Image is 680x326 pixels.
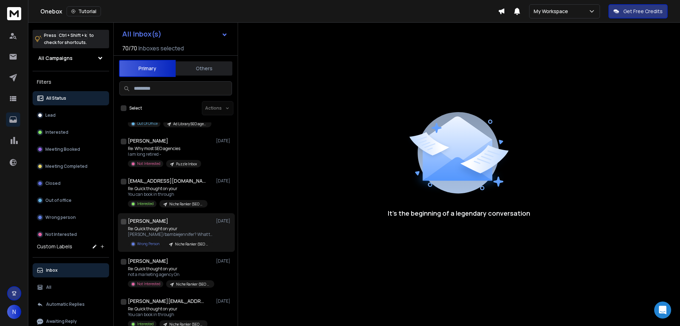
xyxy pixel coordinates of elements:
p: Re: Quick thought on your [128,186,208,192]
button: Meeting Booked [33,142,109,156]
p: Re: Quick thought on your [128,266,213,272]
span: 70 / 70 [122,44,137,53]
p: [PERSON_NAME]/bambiejennifer? What the....? Best Regards, [128,232,213,237]
p: My Workspace [534,8,571,15]
button: N [7,305,21,319]
button: Closed [33,176,109,190]
button: Not Interested [33,227,109,242]
button: Lead [33,108,109,122]
p: Niche Ranker (SEO agencies) [175,242,209,247]
p: Re: Quick thought on your [128,306,208,312]
div: Open Intercom Messenger [654,302,671,319]
p: You can book in through [128,312,208,317]
p: Out of office [45,198,72,203]
p: [DATE] [216,178,232,184]
p: Puzzle Inbox [176,161,197,167]
p: [DATE] [216,218,232,224]
h3: Filters [33,77,109,87]
h1: [PERSON_NAME] [128,217,168,225]
button: Primary [119,60,176,77]
p: Press to check for shortcuts. [44,32,94,46]
div: Onebox [40,6,498,16]
button: Get Free Credits [608,4,668,18]
h3: Custom Labels [37,243,72,250]
p: Not Interested [137,161,160,166]
p: Lead [45,112,56,118]
h1: All Campaigns [38,55,73,62]
button: All Campaigns [33,51,109,65]
p: Automatic Replies [46,302,85,307]
p: Interested [45,129,68,135]
p: Niche Ranker (SEO agencies) [176,282,210,287]
p: Re: Quick thought on your [128,226,213,232]
p: All Status [46,95,66,101]
h1: [EMAIL_ADDRESS][DOMAIN_NAME] [128,177,206,184]
h1: [PERSON_NAME][EMAIL_ADDRESS][DOMAIN_NAME] [128,298,206,305]
p: not a marketing agency On [128,272,213,277]
h3: Inboxes selected [138,44,184,53]
h1: All Inbox(s) [122,31,161,38]
button: Out of office [33,193,109,208]
button: All [33,280,109,294]
h1: [PERSON_NAME] [128,137,168,144]
p: Inbox [46,267,58,273]
p: Not Interested [137,281,160,287]
p: Wrong person [45,215,76,220]
p: Ad Library SEO agencies [173,121,207,127]
button: Interested [33,125,109,139]
p: Niche Ranker (SEO agencies) [169,201,203,207]
p: You can book in through [128,192,208,197]
p: Get Free Credits [623,8,663,15]
button: All Inbox(s) [117,27,233,41]
p: Re: Why most SEO agencies [128,146,201,151]
p: Out Of Office [137,121,158,126]
p: Meeting Completed [45,164,87,169]
button: Meeting Completed [33,159,109,173]
p: Meeting Booked [45,147,80,152]
button: All Status [33,91,109,105]
label: Select [129,105,142,111]
button: Tutorial [67,6,101,16]
p: Wrong Person [137,241,159,247]
p: Closed [45,181,61,186]
p: [DATE] [216,258,232,264]
p: Interested [137,201,154,206]
h1: [PERSON_NAME] [128,258,168,265]
p: [DATE] [216,298,232,304]
button: Others [176,61,232,76]
p: Awaiting Reply [46,319,77,324]
p: I am long retired - [128,151,201,157]
p: Not Interested [45,232,77,237]
button: Inbox [33,263,109,277]
button: Wrong person [33,210,109,225]
p: [DATE] [216,138,232,144]
p: All [46,284,51,290]
p: It’s the beginning of a legendary conversation [388,208,530,218]
button: Automatic Replies [33,297,109,311]
span: Ctrl + Shift + k [58,31,88,39]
